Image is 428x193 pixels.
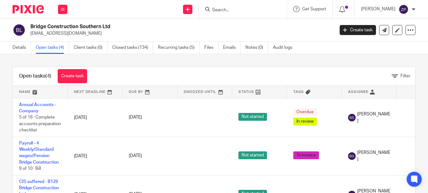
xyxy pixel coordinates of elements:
a: Notes (0) [245,42,268,54]
img: svg%3E [13,23,26,37]
span: Snoozed Until [184,90,217,94]
span: Tags [293,90,304,94]
span: 5 of 16 · Complete accounts preparation checklist [19,115,61,132]
span: Not started [238,113,267,121]
span: Filter [400,74,410,78]
a: Payroll - 4 Weekly/Standard wages/Pension Bridge Construction [19,141,59,165]
span: [PERSON_NAME] [357,150,390,162]
a: Create task [340,25,376,35]
a: Files [204,42,218,54]
span: 9 of 10 · Bill [19,166,41,171]
p: [PERSON_NAME] [361,6,395,12]
span: [DATE] [129,154,142,158]
span: Overdue [293,108,317,116]
span: To invoice [293,151,319,159]
span: Not started [238,151,267,159]
a: Recurring tasks (5) [158,42,200,54]
img: svg%3E [348,114,356,121]
a: Audit logs [273,42,297,54]
img: Pixie [13,5,44,13]
h2: Bridge Construction Southern Ltd [30,23,270,30]
span: (4) [45,74,51,79]
a: Client tasks (0) [74,42,107,54]
h1: Open tasks [19,73,51,79]
td: [DATE] [68,98,123,137]
td: [DATE] [68,137,123,175]
p: [EMAIL_ADDRESS][DOMAIN_NAME] [30,30,330,37]
span: Status [238,90,254,94]
span: [DATE] [129,115,142,120]
span: Get Support [302,7,326,11]
input: Search [211,8,268,13]
a: Annual Accounts - Company [19,103,56,113]
img: svg%3E [348,152,356,160]
span: In review [293,118,317,125]
a: Details [13,42,31,54]
span: [PERSON_NAME] [357,111,390,124]
img: svg%3E [399,4,409,14]
a: Create task [58,69,87,83]
a: Emails [223,42,241,54]
a: Closed tasks (134) [112,42,153,54]
a: Open tasks (4) [36,42,69,54]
